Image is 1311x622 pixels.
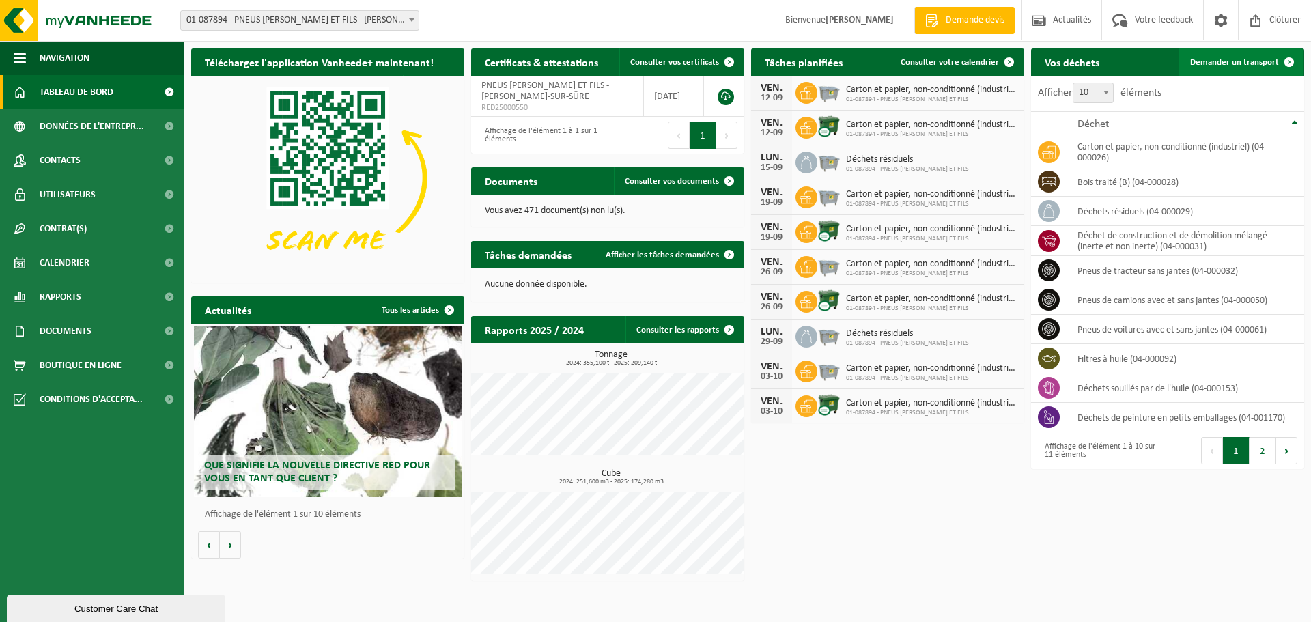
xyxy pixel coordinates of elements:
span: 01-087894 - PNEUS [PERSON_NAME] ET FILS [846,200,1017,208]
p: Aucune donnée disponible. [485,280,731,289]
span: Carton et papier, non-conditionné (industriel) [846,224,1017,235]
span: 10 [1073,83,1114,103]
span: Contacts [40,143,81,178]
span: Afficher les tâches demandées [606,251,719,259]
div: VEN. [758,83,785,94]
div: VEN. [758,257,785,268]
span: 01-087894 - PNEUS [PERSON_NAME] ET FILS [846,165,969,173]
span: Documents [40,314,91,348]
span: Consulter votre calendrier [901,58,999,67]
p: Affichage de l'élément 1 sur 10 éléments [205,510,457,520]
img: WB-2500-GAL-GY-01 [817,80,841,103]
img: WB-2500-GAL-GY-01 [817,358,841,382]
h2: Rapports 2025 / 2024 [471,316,597,343]
div: 03-10 [758,372,785,382]
td: bois traité (B) (04-000028) [1067,167,1304,197]
span: Carton et papier, non-conditionné (industriel) [846,294,1017,305]
td: pneus de tracteur sans jantes (04-000032) [1067,256,1304,285]
img: Download de VHEPlus App [191,76,464,281]
div: 15-09 [758,163,785,173]
span: Consulter vos certificats [630,58,719,67]
div: Affichage de l'élément 1 à 1 sur 1 éléments [478,120,601,150]
img: WB-2500-GAL-GY-01 [817,254,841,277]
img: WB-1100-CU [817,289,841,312]
span: PNEUS [PERSON_NAME] ET FILS - [PERSON_NAME]-SUR-SÛRE [481,81,609,102]
td: pneus de camions avec et sans jantes (04-000050) [1067,285,1304,315]
div: VEN. [758,396,785,407]
span: Carton et papier, non-conditionné (industriel) [846,119,1017,130]
span: RED25000550 [481,102,633,113]
button: Previous [668,122,690,149]
span: Navigation [40,41,89,75]
span: Carton et papier, non-conditionné (industriel) [846,85,1017,96]
span: 01-087894 - PNEUS [PERSON_NAME] ET FILS [846,409,1017,417]
span: Que signifie la nouvelle directive RED pour vous en tant que client ? [204,460,430,484]
h2: Tâches planifiées [751,48,856,75]
h2: Téléchargez l'application Vanheede+ maintenant! [191,48,447,75]
div: 29-09 [758,337,785,347]
span: 01-087894 - PNEUS [PERSON_NAME] ET FILS [846,235,1017,243]
button: 1 [690,122,716,149]
img: WB-1100-CU [817,219,841,242]
span: Rapports [40,280,81,314]
a: Afficher les tâches demandées [595,241,743,268]
a: Consulter votre calendrier [890,48,1023,76]
button: 1 [1223,437,1250,464]
div: 19-09 [758,233,785,242]
div: LUN. [758,152,785,163]
div: 03-10 [758,407,785,416]
a: Demande devis [914,7,1015,34]
span: 2024: 251,600 m3 - 2025: 174,280 m3 [478,479,744,485]
span: Contrat(s) [40,212,87,246]
td: déchets de peinture en petits emballages (04-001170) [1067,403,1304,432]
span: Demande devis [942,14,1008,27]
strong: [PERSON_NAME] [826,15,894,25]
img: WB-2500-GAL-GY-01 [817,184,841,208]
a: Consulter vos certificats [619,48,743,76]
div: VEN. [758,292,785,302]
span: 01-087894 - PNEUS [PERSON_NAME] ET FILS [846,130,1017,139]
td: [DATE] [644,76,704,117]
button: Vorige [198,531,220,559]
span: Carton et papier, non-conditionné (industriel) [846,259,1017,270]
button: Next [1276,437,1297,464]
p: Vous avez 471 document(s) non lu(s). [485,206,731,216]
span: Carton et papier, non-conditionné (industriel) [846,398,1017,409]
span: Demander un transport [1190,58,1279,67]
span: 01-087894 - PNEUS [PERSON_NAME] ET FILS [846,96,1017,104]
span: Utilisateurs [40,178,96,212]
h3: Cube [478,469,744,485]
span: 01-087894 - PNEUS ALBERT FERON ET FILS - VAUX-SUR-SÛRE [180,10,419,31]
td: filtres à huile (04-000092) [1067,344,1304,373]
button: 2 [1250,437,1276,464]
span: 01-087894 - PNEUS [PERSON_NAME] ET FILS [846,339,969,348]
span: 01-087894 - PNEUS ALBERT FERON ET FILS - VAUX-SUR-SÛRE [181,11,419,30]
div: VEN. [758,117,785,128]
a: Tous les articles [371,296,463,324]
div: LUN. [758,326,785,337]
span: Déchets résiduels [846,328,969,339]
td: déchet de construction et de démolition mélangé (inerte et non inerte) (04-000031) [1067,226,1304,256]
img: WB-2500-GAL-GY-01 [817,150,841,173]
a: Que signifie la nouvelle directive RED pour vous en tant que client ? [194,326,462,497]
div: 12-09 [758,128,785,138]
a: Consulter les rapports [625,316,743,343]
div: VEN. [758,222,785,233]
iframe: chat widget [7,592,228,622]
button: Volgende [220,531,241,559]
span: Boutique en ligne [40,348,122,382]
h2: Tâches demandées [471,241,585,268]
img: WB-1100-CU [817,393,841,416]
span: Carton et papier, non-conditionné (industriel) [846,363,1017,374]
img: WB-1100-CU [817,115,841,138]
span: Déchet [1077,119,1109,130]
span: Conditions d'accepta... [40,382,143,416]
span: Consulter vos documents [625,177,719,186]
div: Affichage de l'élément 1 à 10 sur 11 éléments [1038,436,1161,466]
label: Afficher éléments [1038,87,1161,98]
span: 01-087894 - PNEUS [PERSON_NAME] ET FILS [846,305,1017,313]
span: Données de l'entrepr... [40,109,144,143]
span: 01-087894 - PNEUS [PERSON_NAME] ET FILS [846,270,1017,278]
h2: Documents [471,167,551,194]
